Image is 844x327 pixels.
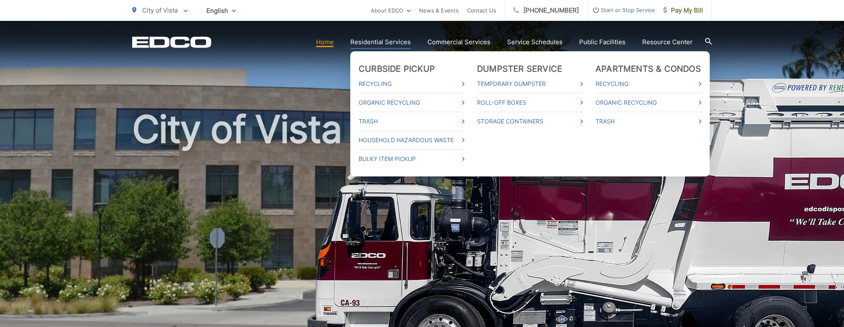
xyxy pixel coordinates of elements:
a: Roll-Off Boxes [477,98,583,108]
a: Bulky Item Pickup [359,154,465,164]
a: About EDCO [371,5,411,15]
a: Household Hazardous Waste [359,135,465,145]
a: Organic Recycling [359,98,465,108]
a: Contact Us [467,5,496,15]
a: News & Events [419,5,459,15]
a: Resource Center [642,37,693,47]
a: Storage Containers [477,116,583,126]
a: Commercial Services [427,37,490,47]
a: EDCD logo. Return to the homepage. [132,36,211,48]
a: Public Facilities [579,37,625,47]
a: Organic Recycling [595,98,701,108]
a: Residential Services [350,37,411,47]
a: Temporary Dumpster [477,79,583,89]
a: Trash [359,116,465,126]
a: Recycling [359,79,465,89]
a: Home [316,37,334,47]
span: City of Vista [142,6,178,14]
a: Service Schedules [507,37,563,47]
a: Curbside Pickup [359,64,435,74]
span: English [200,3,242,18]
a: Dumpster Service [477,64,562,74]
a: Apartments & Condos [595,64,701,74]
a: Recycling [595,79,701,89]
a: Trash [595,116,701,126]
span: Pay My Bill [663,5,703,15]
